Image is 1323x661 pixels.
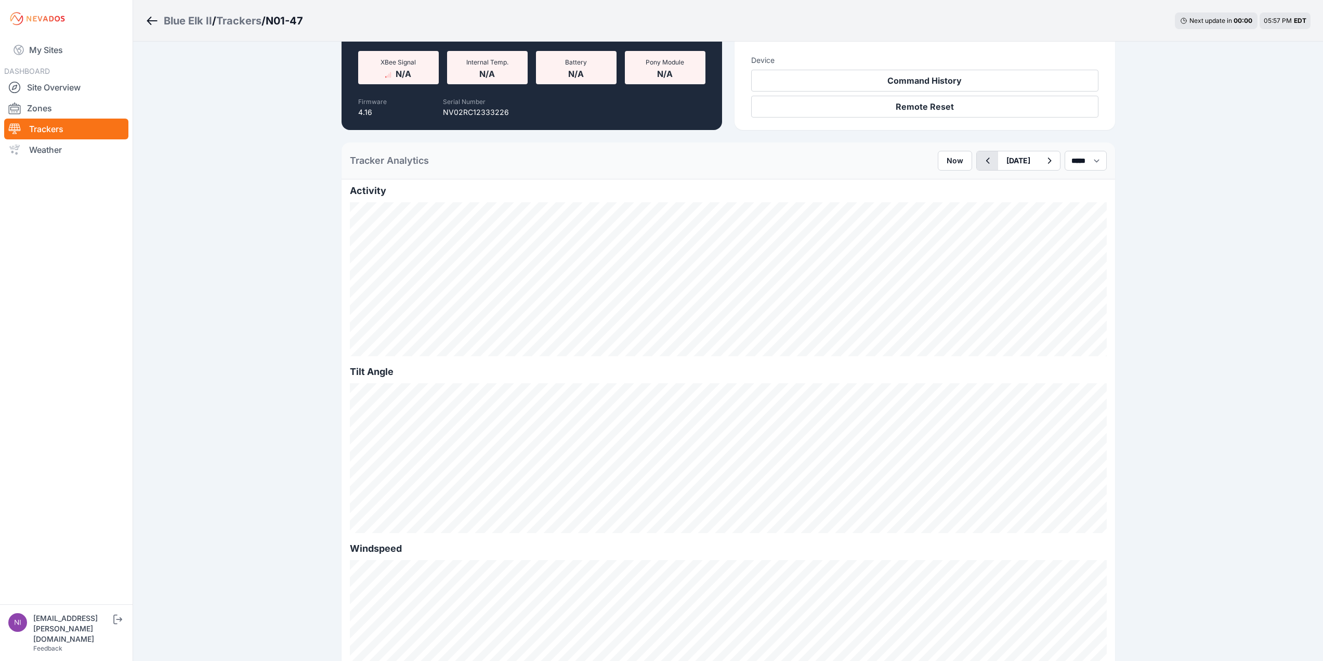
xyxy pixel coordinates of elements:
[4,37,128,62] a: My Sites
[646,58,684,66] span: Pony Module
[261,14,266,28] span: /
[938,151,972,171] button: Now
[4,119,128,139] a: Trackers
[350,365,1107,379] h2: Tilt Angle
[568,67,584,79] span: N/A
[358,98,387,106] label: Firmware
[1189,17,1232,24] span: Next update in
[1264,17,1292,24] span: 05:57 PM
[466,58,508,66] span: Internal Temp.
[164,14,212,28] a: Blue Elk II
[443,107,509,118] p: NV02RC12333226
[146,7,303,34] nav: Breadcrumb
[350,153,429,168] h2: Tracker Analytics
[216,14,261,28] a: Trackers
[479,67,495,79] span: N/A
[8,10,67,27] img: Nevados
[1234,17,1252,25] div: 00 : 00
[212,14,216,28] span: /
[358,107,387,118] p: 4.16
[4,139,128,160] a: Weather
[657,67,673,79] span: N/A
[33,613,111,644] div: [EMAIL_ADDRESS][PERSON_NAME][DOMAIN_NAME]
[396,67,411,79] span: N/A
[751,70,1098,92] button: Command History
[1294,17,1306,24] span: EDT
[350,541,1107,556] h2: Windspeed
[266,14,303,28] h3: N01-47
[8,613,27,632] img: nick.fritz@nevados.solar
[4,98,128,119] a: Zones
[350,184,1107,198] h2: Activity
[4,67,50,75] span: DASHBOARD
[443,98,486,106] label: Serial Number
[751,96,1098,118] button: Remote Reset
[381,58,416,66] span: XBee Signal
[751,55,1098,66] h3: Device
[998,151,1039,170] button: [DATE]
[565,58,587,66] span: Battery
[4,77,128,98] a: Site Overview
[33,644,62,652] a: Feedback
